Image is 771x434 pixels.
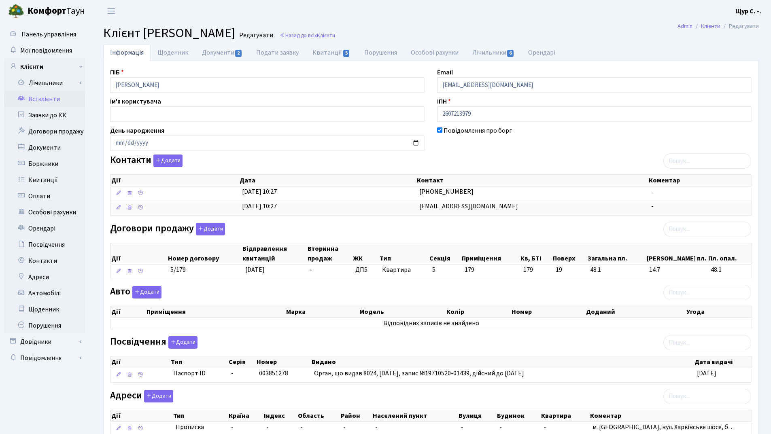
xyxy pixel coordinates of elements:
[151,44,195,61] a: Щоденник
[9,75,85,91] a: Лічильники
[263,410,297,421] th: Індекс
[663,153,751,169] input: Пошук...
[4,204,85,220] a: Особові рахунки
[444,126,512,135] label: Повідомлення про борг
[228,410,263,421] th: Країна
[132,286,161,299] button: Авто
[110,68,124,77] label: ПІБ
[4,91,85,107] a: Всі клієнти
[142,388,173,402] a: Додати
[4,123,85,140] a: Договори продажу
[697,369,716,378] span: [DATE]
[720,22,759,31] li: Редагувати
[4,26,85,42] a: Панель управління
[585,306,686,318] th: Доданий
[419,202,518,211] span: [EMAIL_ADDRESS][DOMAIN_NAME]
[101,4,121,18] button: Переключити навігацію
[231,369,234,378] span: -
[110,286,161,299] label: Авто
[110,306,146,318] th: Дії
[130,285,161,299] a: Додати
[110,243,167,264] th: Дії
[231,423,260,432] span: -
[663,335,751,350] input: Пошук...
[103,24,235,42] span: Клієнт [PERSON_NAME]
[4,285,85,301] a: Автомобілі
[110,155,183,167] label: Контакти
[404,44,465,61] a: Особові рахунки
[242,202,277,211] span: [DATE] 10:27
[110,175,239,186] th: Дії
[646,243,707,264] th: [PERSON_NAME] пл.
[665,18,771,35] nav: breadcrumb
[511,306,585,318] th: Номер
[4,156,85,172] a: Боржники
[297,410,340,421] th: Область
[458,410,496,421] th: Вулиця
[311,356,694,368] th: Видано
[173,369,225,378] span: Паспорт ID
[245,265,265,274] span: [DATE]
[317,32,335,39] span: Клієнти
[306,44,357,61] a: Квитанції
[540,410,589,421] th: Квартира
[195,44,249,61] a: Документи
[520,243,552,264] th: Кв, БТІ
[4,334,85,350] a: Довідники
[314,369,524,378] span: Орган, що видав 8024, [DATE], запис №19710520-01439, дійсний до [DATE]
[416,175,648,186] th: Контакт
[110,223,225,235] label: Договори продажу
[651,187,654,196] span: -
[21,30,76,39] span: Панель управління
[20,46,72,55] span: Мої повідомлення
[735,6,761,16] a: Щур С. -.
[552,243,587,264] th: Поверх
[167,243,242,264] th: Номер договору
[544,423,546,432] span: -
[678,22,692,30] a: Admin
[166,335,198,349] a: Додати
[648,175,752,186] th: Коментар
[355,265,376,275] span: ДП5
[151,153,183,167] a: Додати
[256,356,311,368] th: Номер
[357,44,404,61] a: Порушення
[28,4,85,18] span: Таун
[4,350,85,366] a: Повідомлення
[110,126,164,135] label: День народження
[419,187,474,196] span: [PHONE_NUMBER]
[352,243,379,264] th: ЖК
[4,301,85,318] a: Щоденник
[239,175,416,186] th: Дата
[663,285,751,300] input: Пошук...
[663,389,751,404] input: Пошук...
[4,42,85,59] a: Мої повідомлення
[144,390,173,402] button: Адреси
[663,222,751,237] input: Пошук...
[307,243,352,264] th: Вторинна продаж
[4,318,85,334] a: Порушення
[196,223,225,235] button: Договори продажу
[649,265,704,275] span: 14.7
[28,4,66,17] b: Комфорт
[343,50,350,57] span: 5
[686,306,752,318] th: Угода
[461,243,520,264] th: Приміщення
[711,265,748,275] span: 48.1
[589,410,752,421] th: Коментар
[172,410,228,421] th: Тип
[499,423,502,432] span: -
[446,306,511,318] th: Колір
[103,44,151,61] a: Інформація
[110,410,172,421] th: Дії
[228,356,256,368] th: Серія
[359,306,445,318] th: Модель
[375,423,378,432] span: -
[340,410,372,421] th: Район
[432,265,435,274] span: 5
[110,97,161,106] label: Ім'я користувача
[4,253,85,269] a: Контакти
[4,107,85,123] a: Заявки до КК
[110,390,173,402] label: Адреси
[465,44,521,61] a: Лічильники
